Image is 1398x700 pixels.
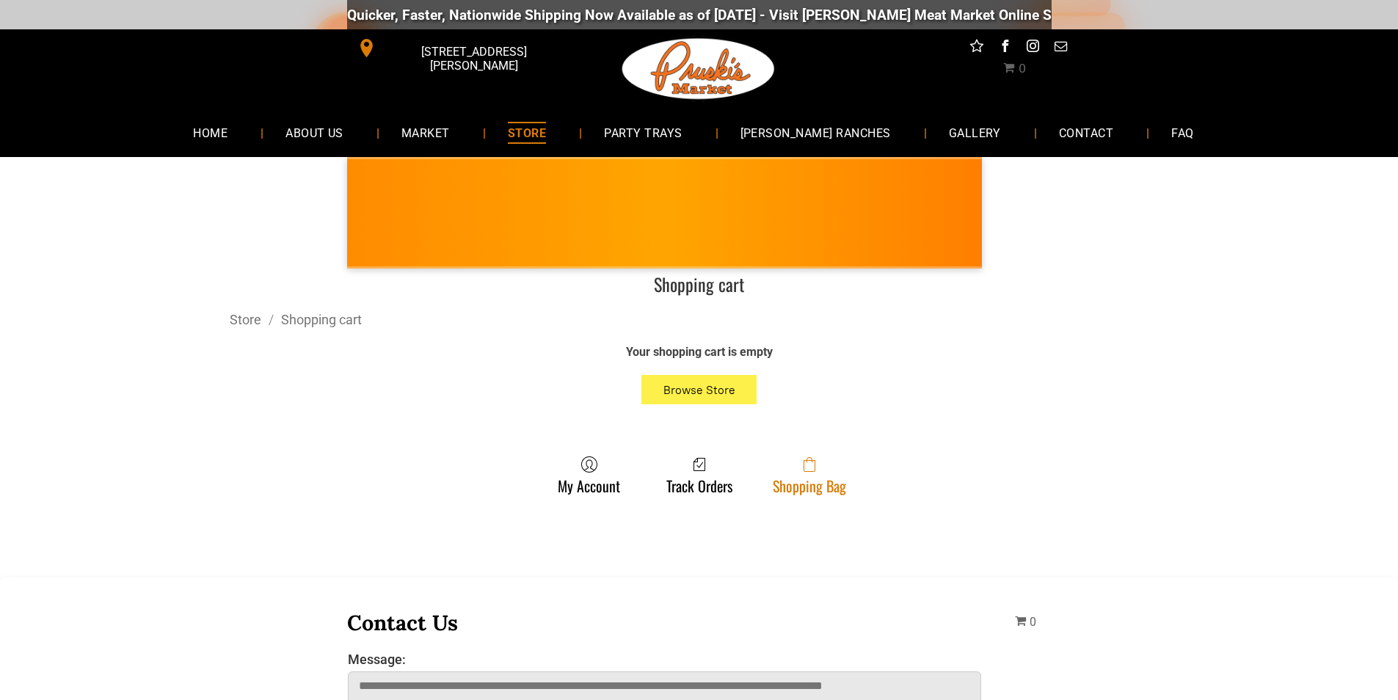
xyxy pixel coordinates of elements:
a: [STREET_ADDRESS][PERSON_NAME] [347,37,572,59]
span: / [261,312,281,327]
a: ABOUT US [263,113,365,152]
button: Browse Store [641,375,757,404]
div: Breadcrumbs [230,310,1169,329]
h3: Contact Us [347,609,983,636]
span: Browse Store [663,383,735,397]
a: email [1051,37,1070,59]
div: Quicker, Faster, Nationwide Shipping Now Available as of [DATE] - Visit [PERSON_NAME] Meat Market... [347,7,1236,23]
a: Shopping cart [281,312,362,327]
span: 0 [1019,62,1026,76]
a: FAQ [1149,113,1215,152]
img: Pruski-s+Market+HQ+Logo2-1920w.png [619,29,778,109]
a: GALLERY [927,113,1023,152]
a: CONTACT [1037,113,1135,152]
a: MARKET [379,113,472,152]
h1: Shopping cart [230,273,1169,296]
a: Social network [967,37,986,59]
a: Track Orders [659,456,740,495]
span: [STREET_ADDRESS][PERSON_NAME] [379,37,568,80]
div: Your shopping cart is empty [435,344,964,360]
a: instagram [1023,37,1042,59]
a: PARTY TRAYS [582,113,704,152]
a: [PERSON_NAME] RANCHES [718,113,913,152]
a: STORE [486,113,568,152]
a: facebook [995,37,1014,59]
a: Shopping Bag [765,456,853,495]
span: 0 [1030,615,1036,629]
a: HOME [171,113,250,152]
a: Store [230,312,261,327]
a: My Account [550,456,627,495]
label: Message: [348,652,982,667]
